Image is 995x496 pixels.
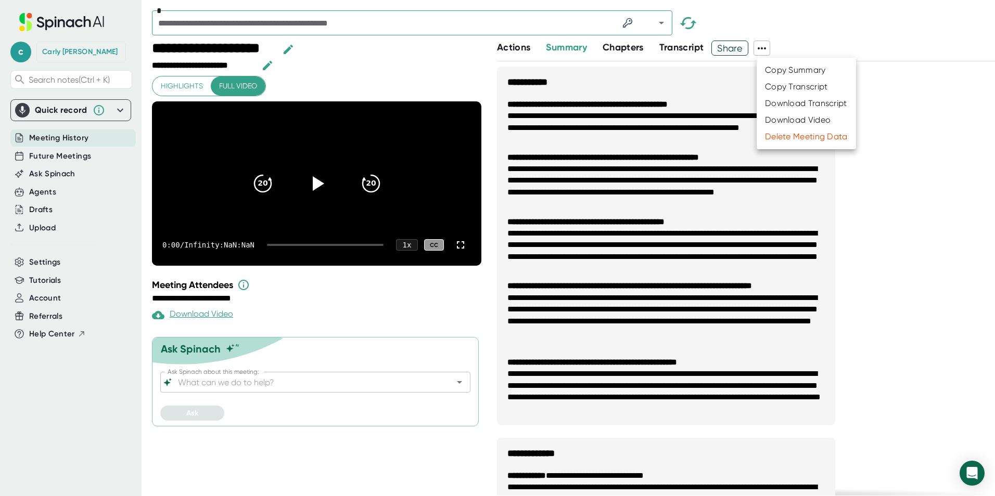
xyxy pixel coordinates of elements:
div: Copy Summary [765,65,826,75]
div: Download Video [765,115,831,125]
div: Download Transcript [765,98,847,109]
div: Open Intercom Messenger [960,461,985,486]
div: Copy Transcript [765,82,828,92]
div: Delete Meeting Data [765,132,848,142]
